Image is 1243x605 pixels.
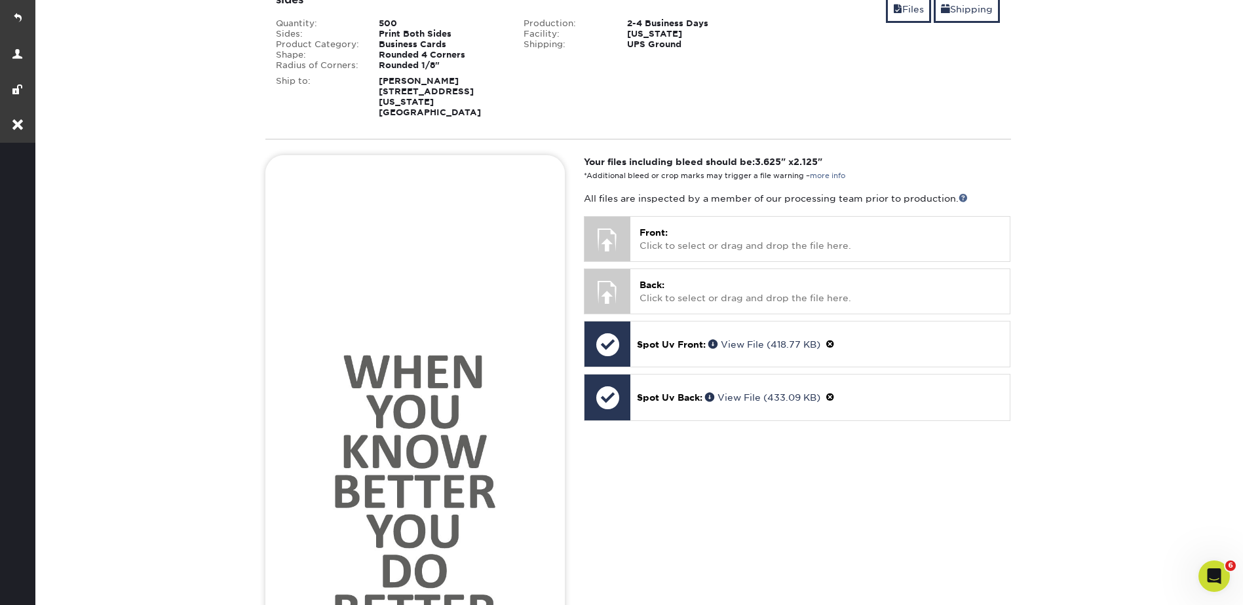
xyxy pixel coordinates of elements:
[1225,560,1236,571] span: 6
[640,226,1001,253] p: Click to select or drag and drop the file here.
[637,339,706,350] span: Spot Uv Front:
[755,156,781,167] span: 3.625
[369,50,514,60] div: Rounded 4 Corners
[617,18,762,29] div: 2-4 Business Days
[617,39,762,50] div: UPS Ground
[266,29,370,39] div: Sides:
[514,18,617,29] div: Production:
[617,29,762,39] div: [US_STATE]
[369,29,514,39] div: Print Both Sides
[810,172,845,180] a: more info
[1198,560,1230,592] iframe: Intercom live chat
[584,156,822,167] strong: Your files including bleed should be: " x "
[266,50,370,60] div: Shape:
[266,18,370,29] div: Quantity:
[369,39,514,50] div: Business Cards
[893,4,902,14] span: files
[708,339,820,350] a: View File (418.77 KB)
[584,172,845,180] small: *Additional bleed or crop marks may trigger a file warning –
[369,60,514,71] div: Rounded 1/8"
[705,392,820,403] a: View File (433.09 KB)
[266,76,370,118] div: Ship to:
[266,60,370,71] div: Radius of Corners:
[369,18,514,29] div: 500
[266,39,370,50] div: Product Category:
[941,4,950,14] span: shipping
[514,39,617,50] div: Shipping:
[640,278,1001,305] p: Click to select or drag and drop the file here.
[514,29,617,39] div: Facility:
[637,392,702,403] span: Spot Uv Back:
[379,76,481,117] strong: [PERSON_NAME] [STREET_ADDRESS][US_STATE] [GEOGRAPHIC_DATA]
[794,156,818,167] span: 2.125
[584,192,1010,205] p: All files are inspected by a member of our processing team prior to production.
[640,227,668,238] span: Front:
[640,280,664,290] span: Back:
